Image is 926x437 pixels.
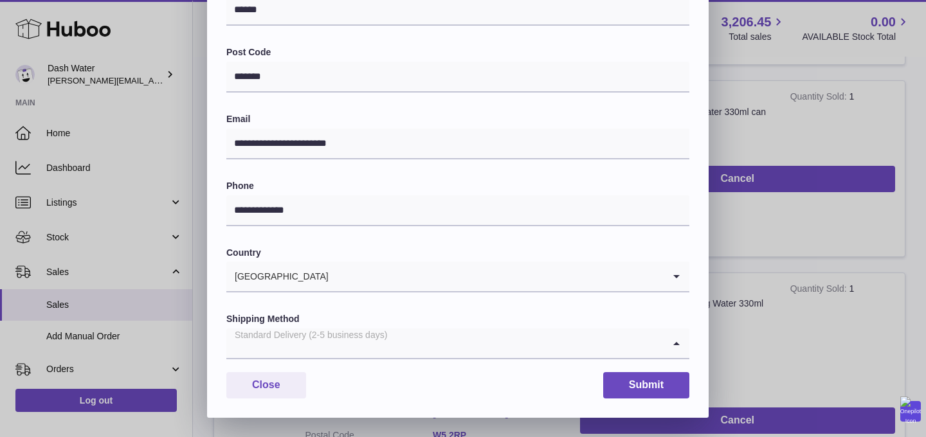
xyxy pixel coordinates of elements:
div: Search for option [226,328,689,359]
label: Phone [226,180,689,192]
label: Email [226,113,689,125]
label: Post Code [226,46,689,58]
input: Search for option [226,328,664,358]
button: Close [226,372,306,398]
label: Shipping Method [226,313,689,325]
input: Search for option [329,262,664,291]
label: Country [226,247,689,259]
button: Submit [603,372,689,398]
span: [GEOGRAPHIC_DATA] [226,262,329,291]
div: Search for option [226,262,689,292]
